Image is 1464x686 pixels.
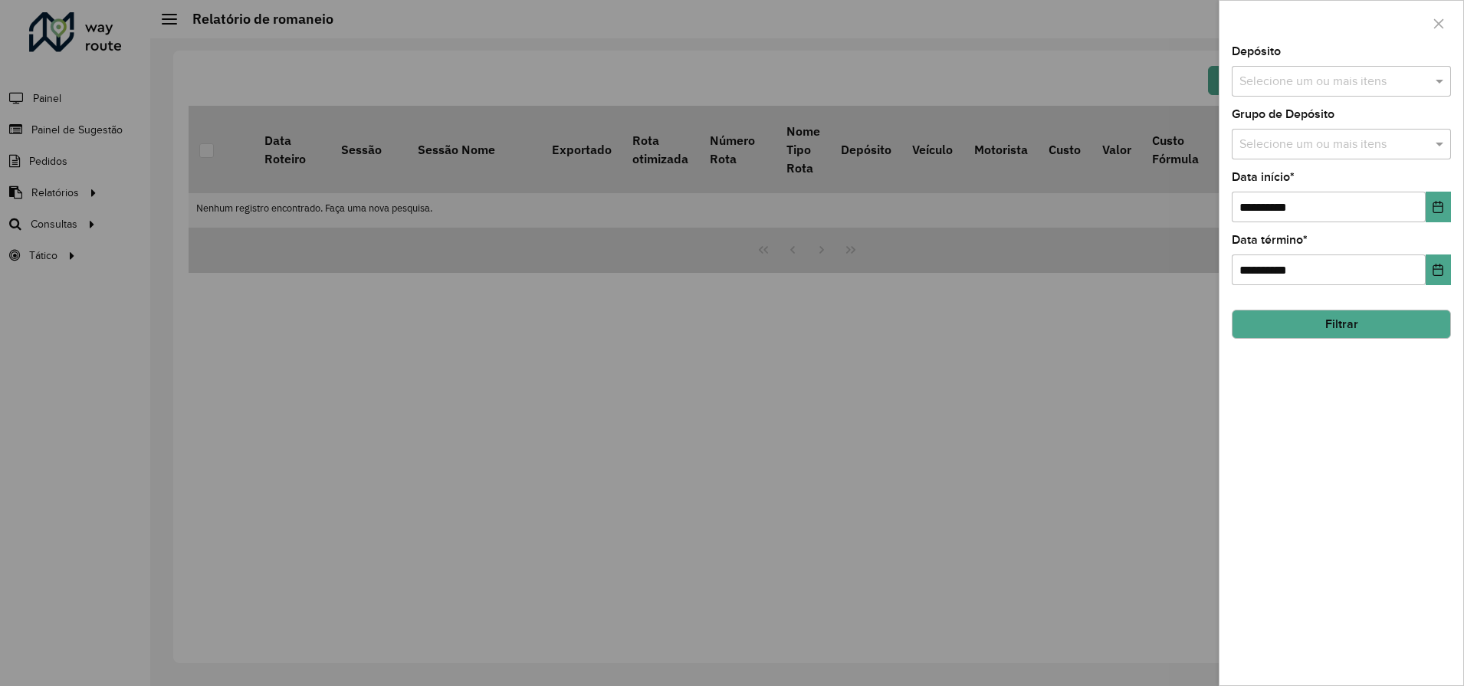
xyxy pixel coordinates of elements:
button: Choose Date [1426,192,1451,222]
label: Grupo de Depósito [1232,105,1334,123]
label: Data término [1232,231,1308,249]
label: Depósito [1232,42,1281,61]
button: Filtrar [1232,310,1451,339]
label: Data início [1232,168,1295,186]
button: Choose Date [1426,254,1451,285]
